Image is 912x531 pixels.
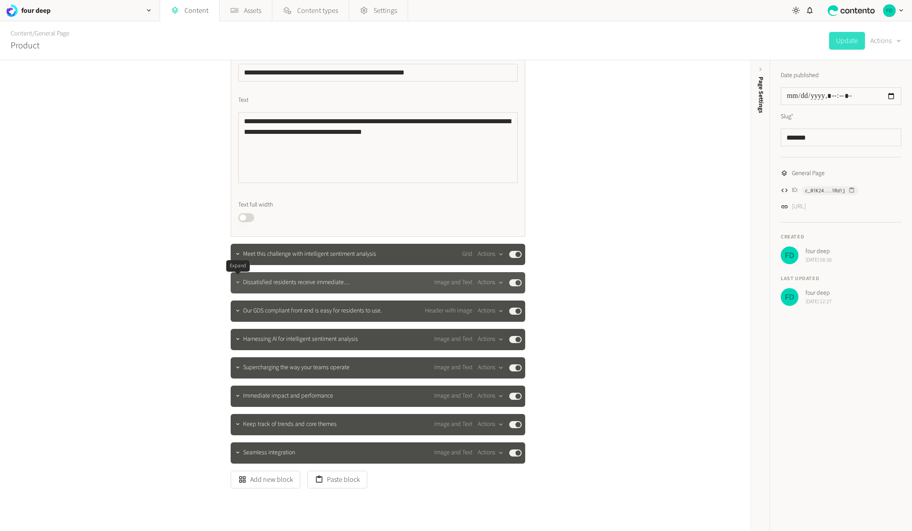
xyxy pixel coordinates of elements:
span: Harnessing AI for intelligent sentiment analysis [243,335,358,344]
a: General Page [35,29,69,38]
img: four deep [883,4,896,17]
button: Actions [478,306,504,316]
button: Actions [478,448,504,458]
button: Actions [478,391,504,402]
span: four deep [806,289,832,298]
span: c_01K24...1Rd1j [805,187,845,195]
img: four deep [781,246,798,264]
span: [DATE] 08:38 [806,256,832,264]
h2: Product [11,39,39,52]
button: c_01K24...1Rd1j [802,186,858,195]
span: ID: [792,186,798,195]
button: Actions [478,419,504,430]
span: Header with image [425,306,472,316]
span: Text [238,96,248,105]
span: Immediate impact and performance [243,391,333,401]
span: Page Settings [756,77,766,113]
span: Settings [373,5,397,16]
label: Slug [781,112,794,121]
span: Text full width [238,200,273,210]
span: Image and Text [434,448,472,457]
span: Image and Text [434,335,472,344]
span: Seamless integration [243,448,295,457]
span: Content types [297,5,338,16]
span: Meet this challenge with intelligent sentiment analysis [243,250,376,259]
button: Actions [870,32,901,50]
h4: Last updated [781,275,901,283]
span: / [32,29,35,38]
span: Image and Text [434,363,472,372]
span: General Page [792,169,825,178]
button: Actions [478,277,504,288]
button: Paste block [307,471,367,488]
button: Actions [478,334,504,345]
button: Add new block [231,471,300,488]
span: Our GDS compliant front end is easy for residents to use. [243,306,382,316]
button: Actions [478,249,504,260]
a: [URL] [792,202,806,211]
span: Image and Text [434,278,472,287]
button: Update [829,32,865,50]
div: Expand [226,260,250,272]
label: Date published [781,71,819,80]
span: Supercharging the way your teams operate [243,363,350,372]
span: [DATE] 12:27 [806,298,832,306]
span: Image and Text [434,391,472,401]
img: four deep [781,288,798,306]
button: Actions [478,363,504,373]
span: Image and Text [434,420,472,429]
a: Content [11,29,32,38]
h4: Created [781,233,901,241]
span: Dissatisfied residents receive immediate communications and… [243,278,382,287]
span: Grid [462,250,472,259]
img: four deep [5,4,18,17]
h2: four deep [21,5,51,16]
span: four deep [806,247,832,256]
span: Keep track of trends and core themes [243,420,337,429]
